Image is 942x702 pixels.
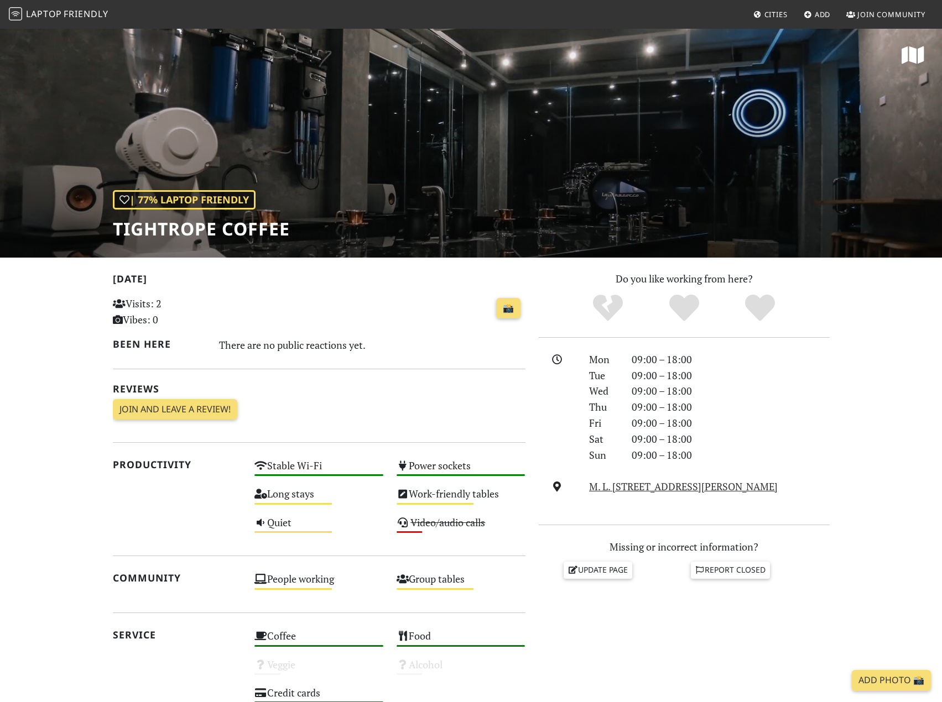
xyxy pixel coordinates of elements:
[625,447,836,463] div: 09:00 – 18:00
[842,4,930,24] a: Join Community
[857,9,925,19] span: Join Community
[625,368,836,384] div: 09:00 – 18:00
[390,627,532,655] div: Food
[625,399,836,415] div: 09:00 – 18:00
[625,383,836,399] div: 09:00 – 18:00
[113,296,242,328] p: Visits: 2 Vibes: 0
[496,298,521,319] a: 📸
[570,293,646,323] div: No
[248,514,390,542] div: Quiet
[248,457,390,485] div: Stable Wi-Fi
[113,190,256,209] div: | 77% Laptop Friendly
[815,9,831,19] span: Add
[582,368,624,384] div: Tue
[113,459,242,470] h2: Productivity
[539,539,830,555] p: Missing or incorrect information?
[113,572,242,584] h2: Community
[390,485,532,513] div: Work-friendly tables
[722,293,798,323] div: Definitely!
[248,570,390,598] div: People working
[390,656,532,684] div: Alcohol
[582,447,624,463] div: Sun
[625,415,836,431] div: 09:00 – 18:00
[248,656,390,684] div: Veggie
[113,218,290,239] h1: Tightrope Coffee
[582,431,624,447] div: Sat
[625,352,836,368] div: 09:00 – 18:00
[646,293,722,323] div: Yes
[248,485,390,513] div: Long stays
[390,457,532,485] div: Power sockets
[113,383,525,395] h2: Reviews
[219,336,525,354] div: There are no public reactions yet.
[582,352,624,368] div: Mon
[691,562,771,578] a: Report closed
[113,629,242,641] h2: Service
[764,9,788,19] span: Cities
[582,399,624,415] div: Thu
[113,273,525,289] h2: [DATE]
[390,570,532,598] div: Group tables
[564,562,632,578] a: Update page
[625,431,836,447] div: 09:00 – 18:00
[9,7,22,20] img: LaptopFriendly
[749,4,792,24] a: Cities
[64,8,108,20] span: Friendly
[539,271,830,287] p: Do you like working from here?
[113,399,237,420] a: Join and leave a review!
[582,415,624,431] div: Fri
[852,670,931,691] a: Add Photo 📸
[248,627,390,655] div: Coffee
[582,383,624,399] div: Wed
[26,8,62,20] span: Laptop
[410,516,485,529] s: Video/audio calls
[799,4,835,24] a: Add
[589,480,778,493] a: M. L. [STREET_ADDRESS][PERSON_NAME]
[9,5,108,24] a: LaptopFriendly LaptopFriendly
[113,338,206,350] h2: Been here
